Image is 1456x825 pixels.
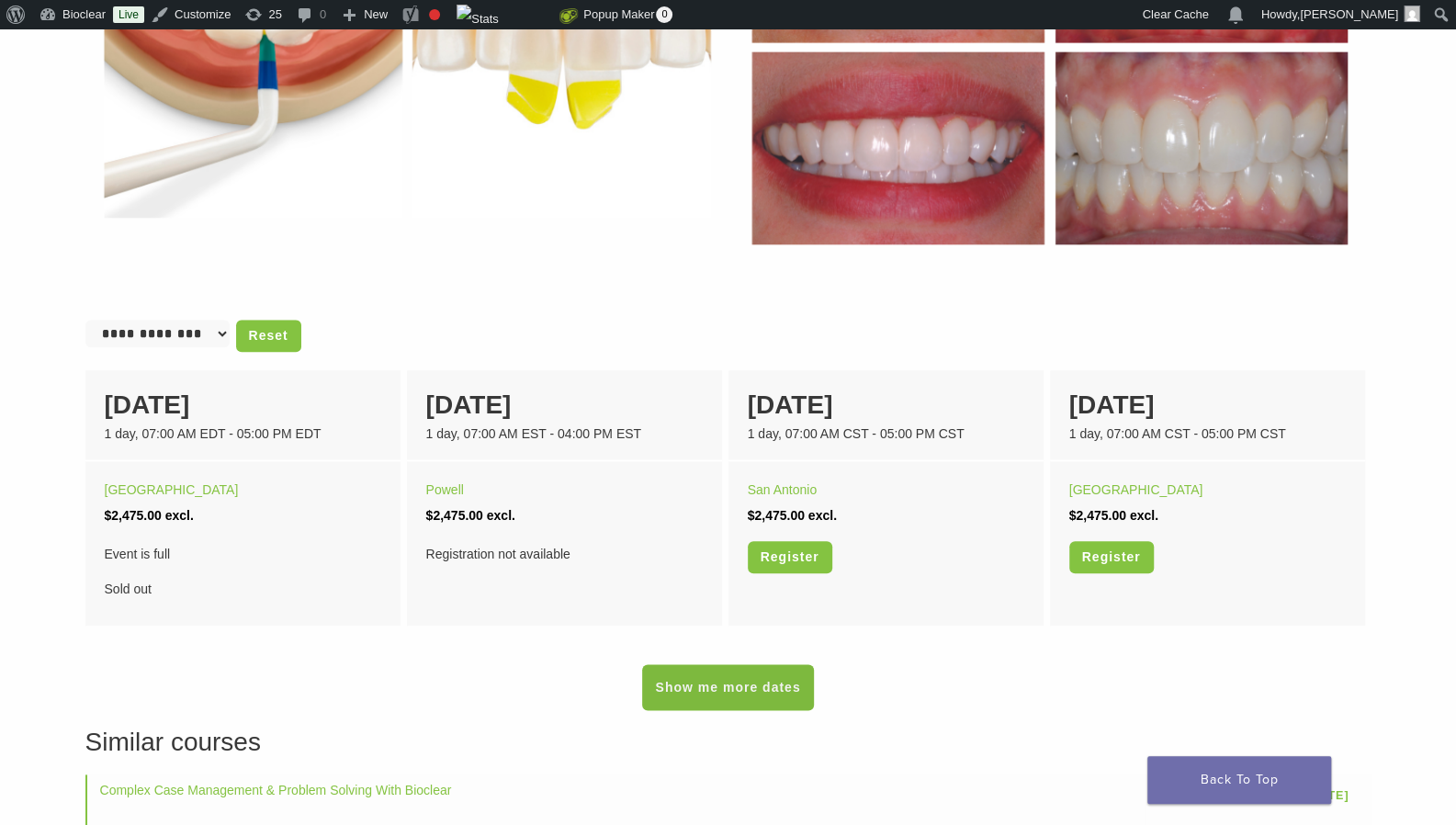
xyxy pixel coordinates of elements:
a: Live [113,6,144,23]
img: Views over 48 hours. Click for more Jetpack Stats. [457,5,559,27]
a: Register [1069,541,1154,573]
a: Back To Top [1147,756,1331,804]
a: [GEOGRAPHIC_DATA] [105,482,239,497]
span: $2,475.00 [105,508,162,523]
span: excl. [1130,508,1158,523]
div: Focus keyphrase not set [429,9,440,20]
div: 1 day, 07:00 AM CST - 05:00 PM CST [1069,424,1346,444]
div: 1 day, 07:00 AM EST - 04:00 PM EST [426,424,703,444]
a: San Antonio [748,482,818,497]
div: [DATE] [1069,386,1346,424]
a: Complex Case Management & Problem Solving With Bioclear [100,783,452,797]
a: Show me more dates [642,664,813,710]
div: [DATE] [426,386,703,424]
span: excl. [165,508,194,523]
div: [DATE] [105,386,381,424]
div: Registration not available [426,541,703,567]
span: 0 [656,6,672,23]
span: excl. [808,508,837,523]
a: Powell [426,482,464,497]
a: Reset [236,320,301,352]
span: $2,475.00 [426,508,483,523]
a: Register [748,541,832,573]
span: excl. [487,508,515,523]
span: $2,475.00 [1069,508,1126,523]
span: Event is full [105,541,381,567]
div: [DATE] [748,386,1024,424]
a: [GEOGRAPHIC_DATA] [1069,482,1203,497]
div: Sold out [105,541,381,602]
span: [PERSON_NAME] [1300,7,1398,21]
div: 1 day, 07:00 AM EDT - 05:00 PM EDT [105,424,381,444]
span: $2,475.00 [748,508,805,523]
h3: Similar courses [85,723,1371,762]
div: 1 day, 07:00 AM CST - 05:00 PM CST [748,424,1024,444]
